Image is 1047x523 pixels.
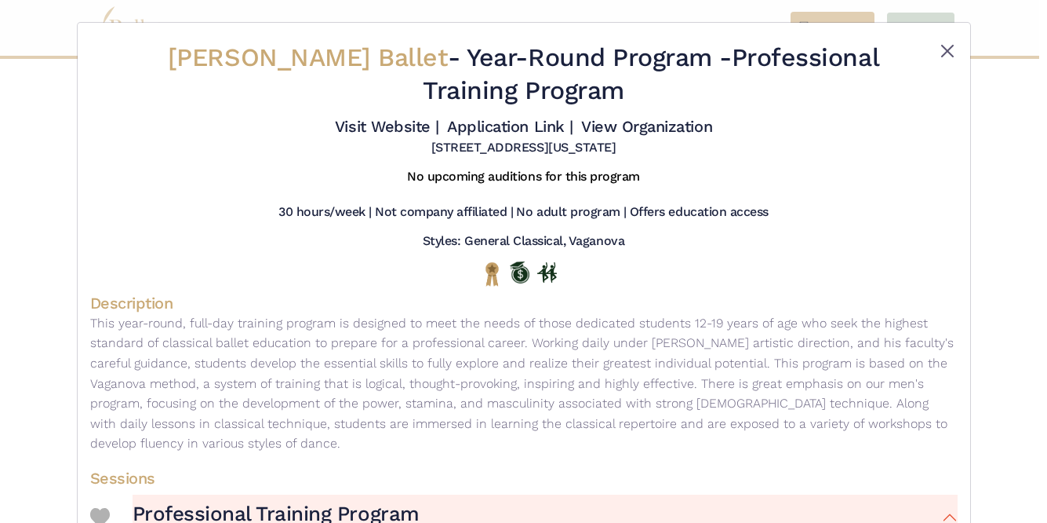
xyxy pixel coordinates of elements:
[423,233,624,250] h5: Styles: General Classical, Vaganova
[90,468,958,488] h4: Sessions
[162,42,885,107] h2: - Professional Training Program
[581,117,712,136] a: View Organization
[630,204,769,221] h5: Offers education access
[482,261,502,286] img: National
[467,42,731,72] span: Year-Round Program -
[537,262,557,283] img: In Person
[431,140,616,156] h5: [STREET_ADDRESS][US_STATE]
[510,261,529,283] img: Offers Scholarship
[278,204,372,221] h5: 30 hours/week |
[90,313,958,454] p: This year-round, full-day training program is designed to meet the needs of those dedicated stude...
[407,169,640,185] h5: No upcoming auditions for this program
[335,117,439,136] a: Visit Website |
[168,42,448,72] span: [PERSON_NAME] Ballet
[516,204,626,221] h5: No adult program |
[938,42,957,60] button: Close
[447,117,573,136] a: Application Link |
[375,204,513,221] h5: Not company affiliated |
[90,293,958,313] h4: Description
